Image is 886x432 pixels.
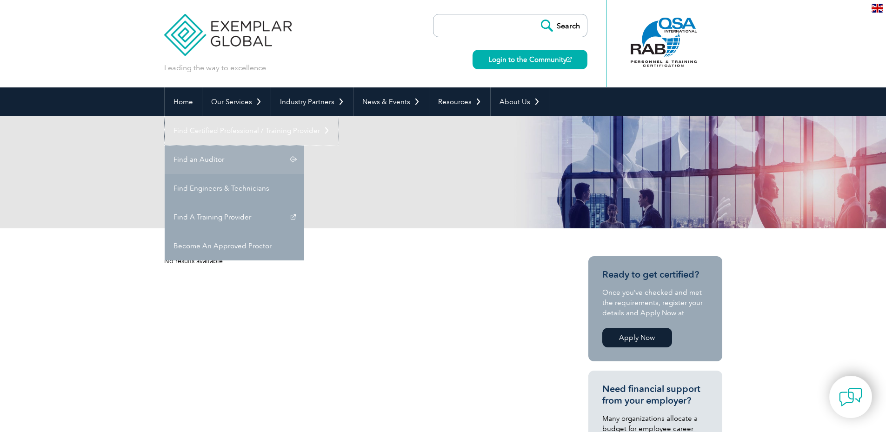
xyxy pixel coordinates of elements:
a: Find an Auditor [165,145,304,174]
a: Our Services [202,87,271,116]
img: open_square.png [566,57,572,62]
img: contact-chat.png [839,385,862,409]
div: No results available [164,256,555,266]
a: Find A Training Provider [165,203,304,232]
img: en [872,4,883,13]
a: News & Events [353,87,429,116]
h3: Ready to get certified? [602,269,708,280]
a: Home [165,87,202,116]
a: Become An Approved Proctor [165,232,304,260]
h3: Need financial support from your employer? [602,383,708,406]
a: Industry Partners [271,87,353,116]
a: Resources [429,87,490,116]
a: Find Certified Professional / Training Provider [165,116,339,145]
input: Search [536,14,587,37]
p: Results for: [PERSON_NAME] [164,181,443,191]
p: Leading the way to excellence [164,63,266,73]
h1: Search [164,153,521,172]
a: About Us [491,87,549,116]
p: Once you’ve checked and met the requirements, register your details and Apply Now at [602,287,708,318]
a: Find Engineers & Technicians [165,174,304,203]
a: Apply Now [602,328,672,347]
a: Login to the Community [473,50,587,69]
